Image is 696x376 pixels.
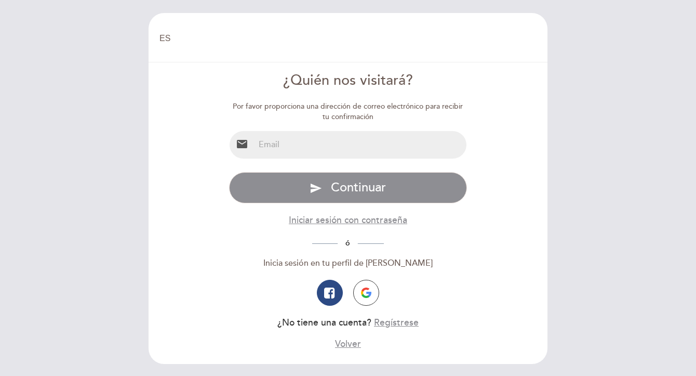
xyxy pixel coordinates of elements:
[229,257,467,269] div: Inicia sesión en tu perfil de [PERSON_NAME]
[277,317,371,328] span: ¿No tiene una cuenta?
[310,182,322,195] i: send
[255,131,467,159] input: Email
[338,239,358,248] span: ó
[331,180,386,195] span: Continuar
[229,101,467,122] div: Por favor proporciona una dirección de correo electrónico para recibir tu confirmación
[289,214,407,227] button: Iniciar sesión con contraseña
[229,172,467,203] button: send Continuar
[374,316,419,329] button: Regístrese
[229,71,467,91] div: ¿Quién nos visitará?
[236,138,248,150] i: email
[361,288,371,298] img: icon-google.png
[335,338,361,351] button: Volver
